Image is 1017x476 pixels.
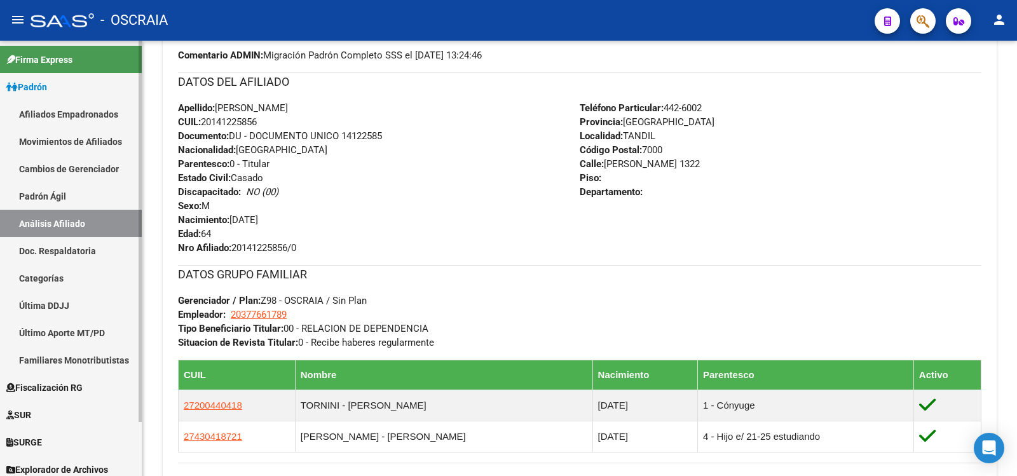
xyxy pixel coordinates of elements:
span: 64 [178,228,211,240]
i: NO (00) [246,186,278,198]
strong: Localidad: [580,130,623,142]
span: 27200440418 [184,400,242,411]
span: 0 - Recibe haberes regularmente [178,337,434,348]
span: 0 - Titular [178,158,270,170]
td: TORNINI - [PERSON_NAME] [295,390,592,421]
span: Padrón [6,80,47,94]
strong: Discapacitado: [178,186,241,198]
strong: Nacimiento: [178,214,229,226]
div: Open Intercom Messenger [974,433,1004,463]
strong: Situacion de Revista Titular: [178,337,298,348]
span: TANDIL [580,130,655,142]
strong: Edad: [178,228,201,240]
strong: Nacionalidad: [178,144,236,156]
span: DU - DOCUMENTO UNICO 14122585 [178,130,382,142]
span: SURGE [6,435,42,449]
span: [PERSON_NAME] 1322 [580,158,700,170]
span: 7000 [580,144,662,156]
mat-icon: person [992,12,1007,27]
strong: Apellido: [178,102,215,114]
th: Nacimiento [592,360,697,390]
span: 20141225856 [178,116,257,128]
strong: Calle: [580,158,604,170]
span: Fiscalización RG [6,381,83,395]
td: [DATE] [592,421,697,452]
strong: Parentesco: [178,158,229,170]
span: 20377661789 [231,309,287,320]
strong: Departamento: [580,186,643,198]
span: Z98 - OSCRAIA / Sin Plan [178,295,367,306]
mat-icon: menu [10,12,25,27]
h3: DATOS DEL AFILIADO [178,73,981,91]
strong: Piso: [580,172,601,184]
h3: DATOS GRUPO FAMILIAR [178,266,981,283]
strong: Documento: [178,130,229,142]
span: 00 - RELACION DE DEPENDENCIA [178,323,428,334]
th: Activo [913,360,981,390]
strong: Comentario ADMIN: [178,50,263,61]
span: [GEOGRAPHIC_DATA] [178,144,327,156]
span: [PERSON_NAME] [178,102,288,114]
span: [DATE] [178,214,258,226]
strong: Código Postal: [580,144,642,156]
strong: Gerenciador / Plan: [178,295,261,306]
strong: Sexo: [178,200,201,212]
span: 27430418721 [184,431,242,442]
strong: CUIL: [178,116,201,128]
th: Parentesco [697,360,913,390]
span: 442-6002 [580,102,702,114]
span: M [178,200,210,212]
td: 1 - Cónyuge [697,390,913,421]
strong: Tipo Beneficiario Titular: [178,323,283,334]
strong: Empleador: [178,309,226,320]
strong: Provincia: [580,116,623,128]
strong: Teléfono Particular: [580,102,664,114]
span: Migración Padrón Completo SSS el [DATE] 13:24:46 [178,48,482,62]
span: 20141225856/0 [178,242,296,254]
th: CUIL [179,360,296,390]
strong: Nro Afiliado: [178,242,231,254]
span: Casado [178,172,263,184]
span: Firma Express [6,53,72,67]
span: SUR [6,408,31,422]
th: Nombre [295,360,592,390]
span: [GEOGRAPHIC_DATA] [580,116,714,128]
strong: Estado Civil: [178,172,231,184]
td: [PERSON_NAME] - [PERSON_NAME] [295,421,592,452]
td: [DATE] [592,390,697,421]
span: - OSCRAIA [100,6,168,34]
td: 4 - Hijo e/ 21-25 estudiando [697,421,913,452]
